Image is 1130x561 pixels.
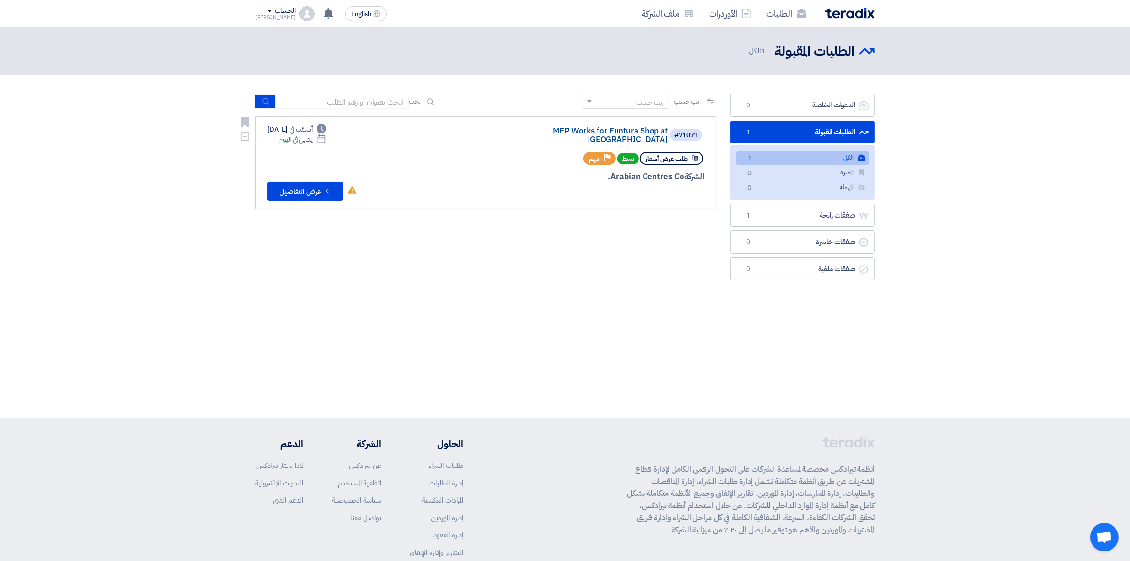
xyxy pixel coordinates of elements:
a: المزادات العكسية [422,495,463,505]
a: صفقات رابحة1 [730,204,875,227]
div: #71091 [674,132,698,139]
span: ينتهي في [293,134,312,144]
a: الكل [736,151,869,165]
img: profile_test.png [299,6,315,21]
span: 1 [744,154,755,164]
span: 1 [742,128,754,137]
span: طلب عرض أسعار [645,154,688,163]
a: صفقات خاسرة0 [730,230,875,254]
a: الدعم الفني [273,495,303,505]
a: عن تيرادكس [349,460,381,471]
input: ابحث بعنوان أو رقم الطلب [276,95,409,109]
div: [DATE] [267,124,326,134]
a: تواصل معنا [350,513,381,523]
a: الدعوات الخاصة0 [730,94,875,117]
a: سياسة الخصوصية [332,495,381,505]
span: الشركة [684,171,705,182]
a: لماذا تختار تيرادكس [256,460,303,471]
span: رتب حسب [674,96,701,106]
a: المميزة [736,166,869,180]
button: عرض التفاصيل [267,182,343,201]
span: مهم [589,154,600,163]
a: الندوات الإلكترونية [255,478,303,488]
a: إدارة الطلبات [429,478,463,488]
button: English [345,6,387,21]
div: رتب حسب [636,97,664,107]
a: Open chat [1090,523,1119,551]
a: المهملة [736,181,869,194]
span: 0 [742,238,754,247]
span: 0 [742,265,754,274]
a: MEP Works for Funtura Shop at [GEOGRAPHIC_DATA] [478,127,668,144]
a: إدارة الموردين [431,513,463,523]
div: [PERSON_NAME] [255,15,296,20]
span: 0 [744,183,755,193]
span: أنشئت في [290,124,312,134]
p: أنظمة تيرادكس مخصصة لمساعدة الشركات على التحول الرقمي الكامل لإدارة قطاع المشتريات عن طريق أنظمة ... [627,463,875,536]
span: English [351,11,371,18]
div: الحساب [275,7,295,15]
a: الأوردرات [701,2,759,25]
span: بحث [409,96,421,106]
a: إدارة العقود [433,530,463,540]
li: الحلول [410,437,463,451]
a: صفقات ملغية0 [730,257,875,281]
a: التقارير وإدارة الإنفاق [410,547,463,558]
span: 0 [744,169,755,179]
a: طلبات الشراء [429,460,463,471]
a: ملف الشركة [634,2,701,25]
a: الطلبات [759,2,814,25]
span: نشط [617,153,639,164]
img: Teradix logo [825,8,875,19]
div: Arabian Centres Co. [476,171,704,183]
div: اليوم [279,134,326,144]
li: الشركة [332,437,381,451]
span: 1 [742,211,754,220]
a: اتفاقية المستخدم [338,478,381,488]
span: 0 [742,101,754,110]
li: الدعم [255,437,303,451]
h2: الطلبات المقبولة [775,42,855,61]
span: 1 [761,46,765,56]
a: الطلبات المقبولة1 [730,121,875,144]
span: الكل [749,46,767,57]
